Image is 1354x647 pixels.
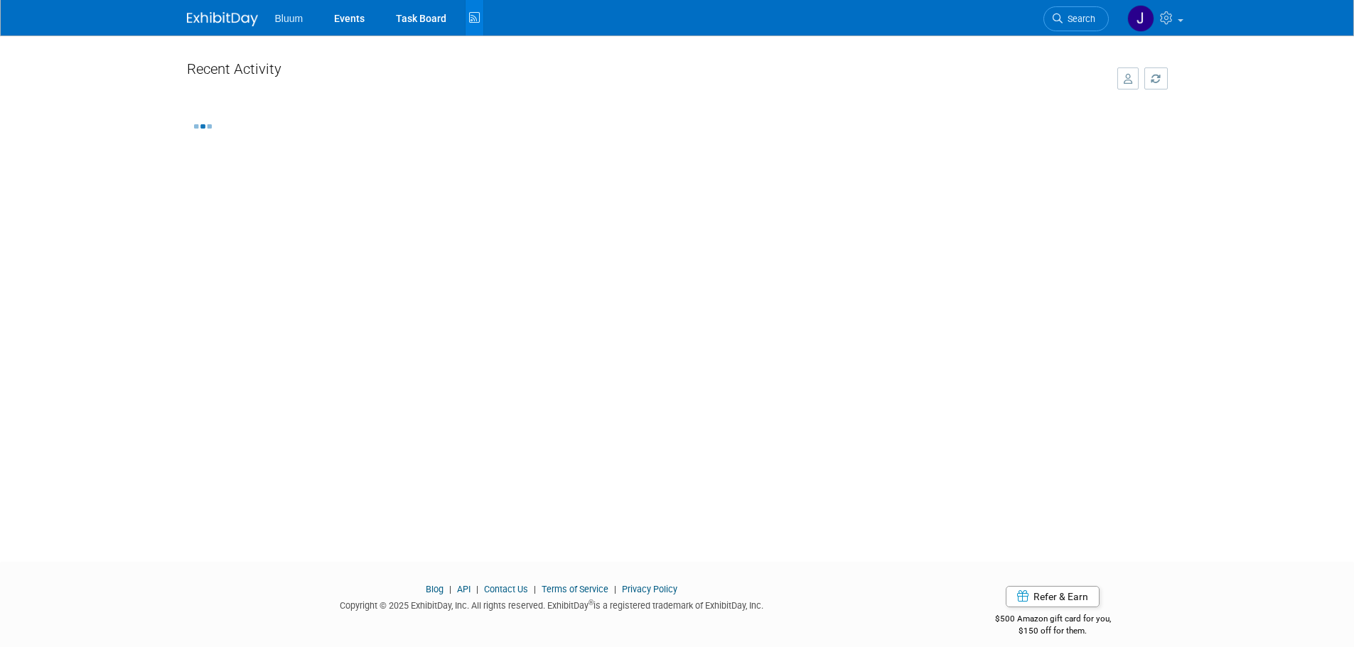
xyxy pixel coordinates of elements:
[1127,5,1154,32] img: Joel Ryan
[275,13,303,24] span: Bluum
[1006,586,1100,607] a: Refer & Earn
[589,599,593,607] sup: ®
[187,596,918,612] div: Copyright © 2025 ExhibitDay, Inc. All rights reserved. ExhibitDay is a registered trademark of Ex...
[622,584,677,594] a: Privacy Policy
[1063,13,1095,24] span: Search
[446,584,455,594] span: |
[473,584,482,594] span: |
[530,584,539,594] span: |
[194,124,212,129] img: loading...
[187,53,1103,91] div: Recent Activity
[611,584,620,594] span: |
[426,584,444,594] a: Blog
[542,584,608,594] a: Terms of Service
[938,604,1168,636] div: $500 Amazon gift card for you,
[457,584,471,594] a: API
[938,625,1168,637] div: $150 off for them.
[484,584,528,594] a: Contact Us
[187,12,258,26] img: ExhibitDay
[1043,6,1109,31] a: Search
